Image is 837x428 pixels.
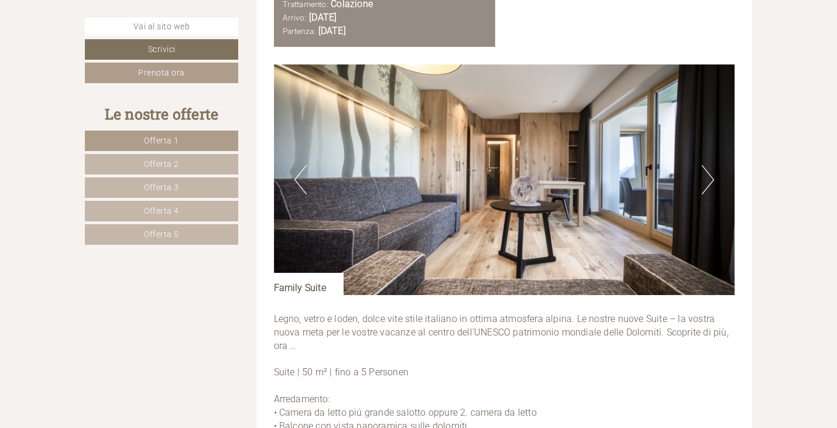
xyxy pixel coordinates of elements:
[274,273,344,295] div: Family Suite
[85,63,238,83] a: Prenota ora
[144,183,179,192] span: Offerta 3
[283,26,316,36] small: Partenza:
[85,39,238,60] a: Scrivici
[85,104,238,125] div: Le nostre offerte
[9,32,187,68] div: Buon giorno, come possiamo aiutarla?
[309,12,337,23] b: [DATE]
[85,18,238,36] a: Vai al sito web
[144,230,179,239] span: Offerta 5
[318,25,346,36] b: [DATE]
[406,309,462,329] button: Invia
[144,206,179,215] span: Offerta 4
[702,165,714,194] button: Next
[294,165,307,194] button: Previous
[18,57,181,66] small: 15:00
[144,159,179,169] span: Offerta 2
[283,13,307,22] small: Arrivo:
[144,136,179,145] span: Offerta 1
[18,35,181,44] div: Hotel Simpaty
[204,9,257,29] div: martedì
[274,64,735,295] img: image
